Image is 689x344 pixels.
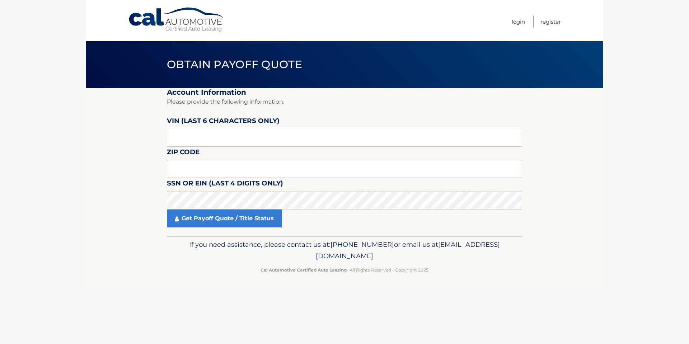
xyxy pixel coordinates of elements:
p: - All Rights Reserved - Copyright 2025 [172,266,517,274]
p: If you need assistance, please contact us at: or email us at [172,239,517,262]
strong: Cal Automotive Certified Auto Leasing [261,267,347,273]
h2: Account Information [167,88,522,97]
a: Register [540,16,561,28]
label: Zip Code [167,147,200,160]
span: Obtain Payoff Quote [167,58,302,71]
a: Get Payoff Quote / Title Status [167,209,282,227]
span: [PHONE_NUMBER] [331,240,394,249]
a: Cal Automotive [128,7,225,33]
p: Please provide the following information. [167,97,522,107]
label: SSN or EIN (last 4 digits only) [167,178,283,191]
a: Login [512,16,525,28]
label: VIN (last 6 characters only) [167,116,280,129]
